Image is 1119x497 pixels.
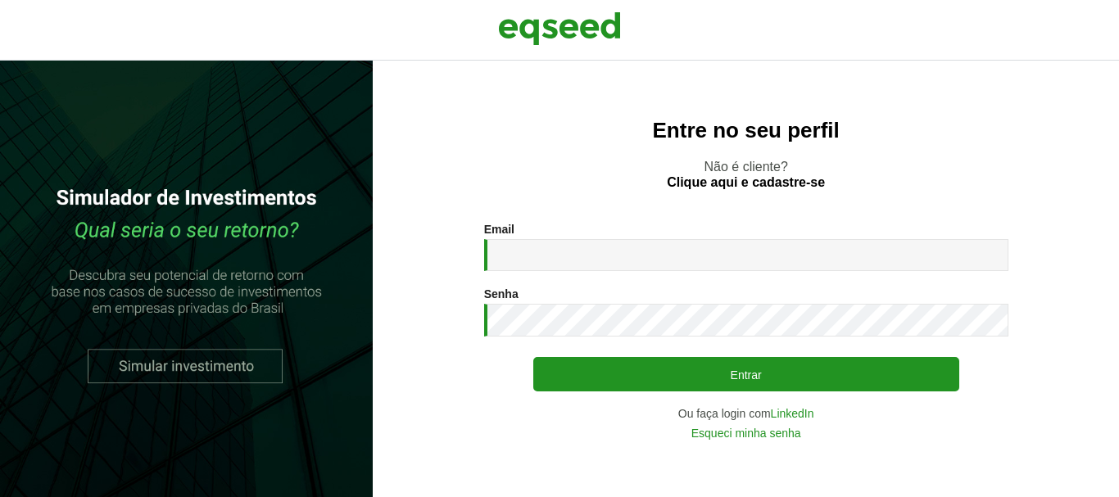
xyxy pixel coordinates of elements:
[484,288,519,300] label: Senha
[533,357,959,391] button: Entrar
[484,408,1008,419] div: Ou faça login com
[484,224,514,235] label: Email
[691,427,801,439] a: Esqueci minha senha
[405,159,1086,190] p: Não é cliente?
[771,408,814,419] a: LinkedIn
[667,176,825,189] a: Clique aqui e cadastre-se
[405,119,1086,142] h2: Entre no seu perfil
[498,8,621,49] img: EqSeed Logo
